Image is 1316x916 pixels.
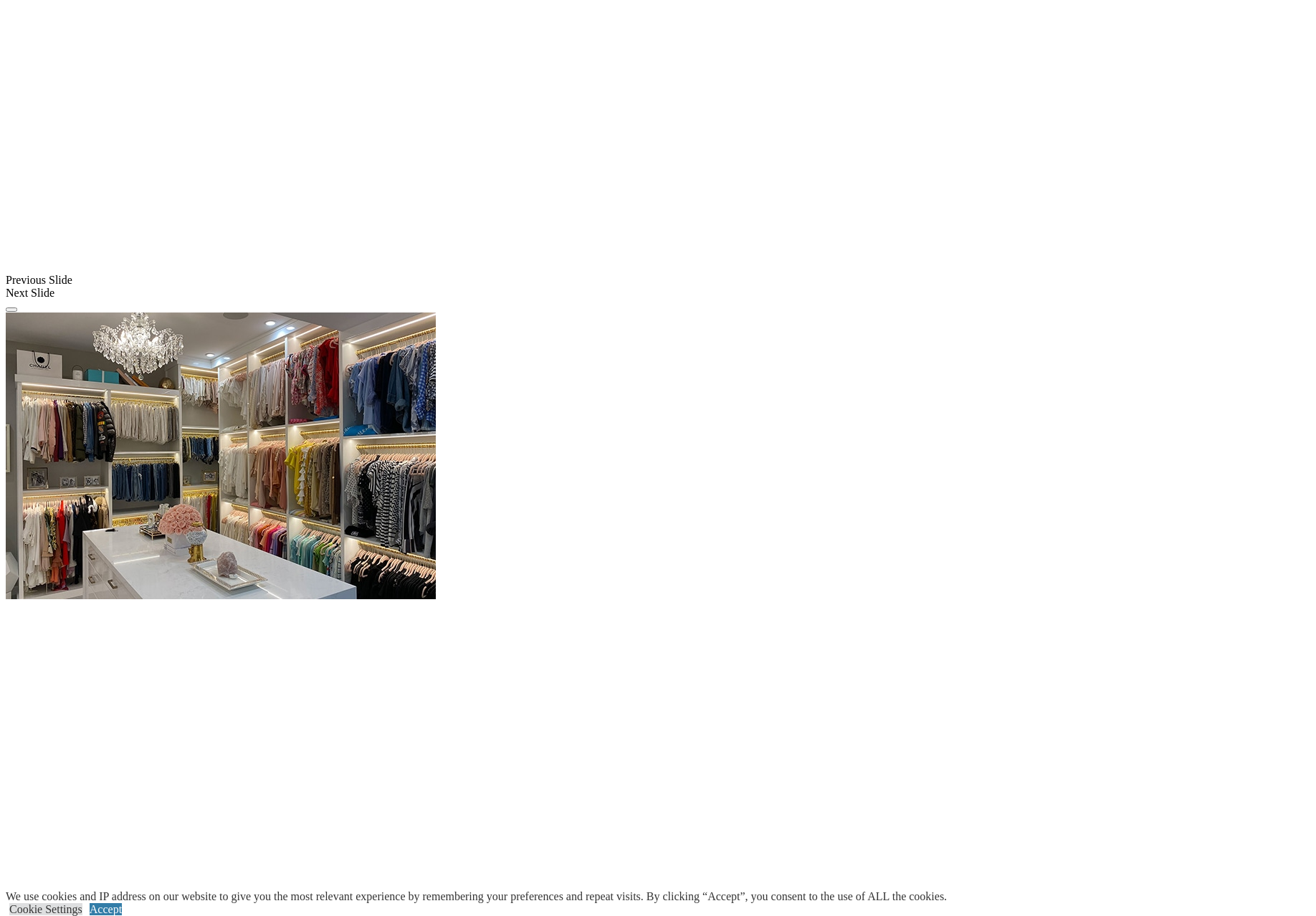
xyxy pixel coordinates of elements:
img: Banner for mobile view [6,313,436,599]
a: Accept [90,903,122,915]
div: Next Slide [6,287,1310,300]
div: Previous Slide [6,274,1310,287]
div: We use cookies and IP address on our website to give you the most relevant experience by remember... [6,890,947,903]
button: Click here to pause slide show [6,307,17,312]
a: Cookie Settings [9,903,82,915]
